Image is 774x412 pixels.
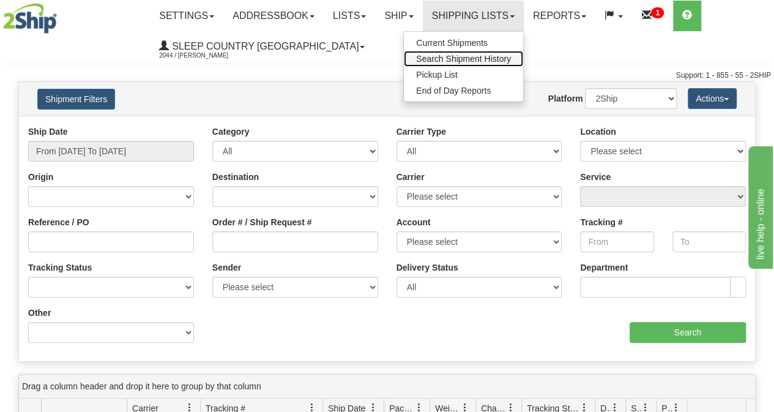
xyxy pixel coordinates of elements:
label: Category [212,125,250,138]
span: Search Shipment History [416,54,511,64]
label: Tracking Status [28,261,92,274]
button: Shipment Filters [37,89,115,110]
label: Platform [548,92,583,105]
label: Carrier [396,171,425,183]
label: Delivery Status [396,261,458,274]
label: Other [28,307,51,319]
a: 1 [632,1,673,31]
iframe: chat widget [746,143,773,268]
a: Sleep Country [GEOGRAPHIC_DATA] 2044 / [PERSON_NAME] [150,31,374,62]
label: Service [580,171,611,183]
div: grid grouping header [19,375,755,399]
div: live help - online [9,7,113,22]
label: Ship Date [28,125,68,138]
a: Lists [324,1,375,31]
a: End of Day Reports [404,83,523,99]
a: Pickup List [404,67,523,83]
a: Addressbook [223,1,324,31]
label: Destination [212,171,259,183]
a: Search Shipment History [404,51,523,67]
label: Origin [28,171,53,183]
a: Settings [150,1,223,31]
img: logo2044.jpg [3,3,57,34]
label: Carrier Type [396,125,446,138]
a: Reports [524,1,595,31]
label: Sender [212,261,241,274]
div: Support: 1 - 855 - 55 - 2SHIP [3,70,771,81]
a: Shipping lists [423,1,524,31]
span: 2044 / [PERSON_NAME] [159,50,251,62]
span: Sleep Country [GEOGRAPHIC_DATA] [169,41,359,51]
label: Location [580,125,616,138]
input: To [672,231,746,252]
span: Pickup List [416,70,458,80]
button: Actions [688,88,737,109]
span: Current Shipments [416,38,488,48]
label: Department [580,261,628,274]
input: From [580,231,653,252]
sup: 1 [651,7,664,18]
label: Reference / PO [28,216,89,228]
label: Tracking # [580,216,622,228]
span: End of Day Reports [416,86,491,96]
label: Order # / Ship Request # [212,216,312,228]
a: Ship [375,1,422,31]
input: Search [630,322,746,343]
a: Current Shipments [404,35,523,51]
label: Account [396,216,431,228]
